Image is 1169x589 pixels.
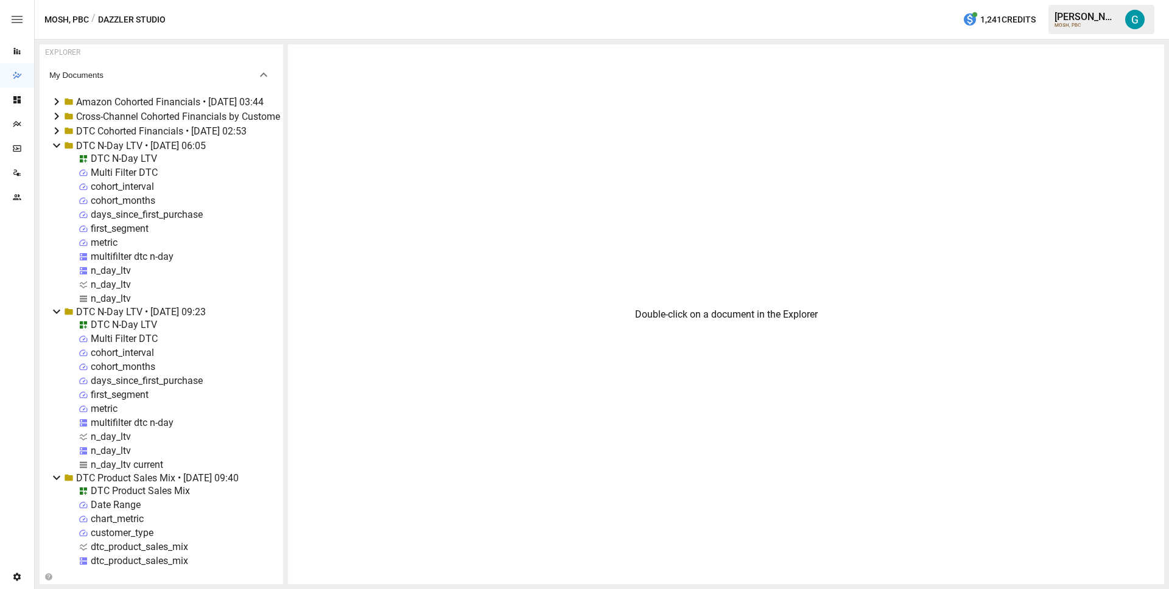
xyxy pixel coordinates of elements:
[91,319,157,330] div: DTC N-Day LTV
[91,555,188,566] div: dtc_product_sales_mix
[91,237,118,248] div: metric
[91,153,157,164] div: DTC N-Day LTV
[91,527,153,538] div: customer_type
[40,60,281,89] button: My Documents
[91,293,131,304] div: n_day_ltv
[76,111,346,122] div: Cross-Channel Cohorted Financials by Customer • [DATE] 02:40
[91,223,149,234] div: first_segment
[1055,11,1118,23] div: [PERSON_NAME]
[76,125,247,137] div: DTC Cohorted Financials • [DATE] 02:53
[91,569,188,580] div: dtc_product_sales_mix
[91,361,155,372] div: cohort_months
[91,181,154,192] div: cohort_interval
[91,347,154,358] div: cohort_interval
[91,541,188,552] div: dtc_product_sales_mix
[76,306,206,318] div: DTC N-Day LTV • [DATE] 09:23
[42,573,55,581] button: Collapse Folders
[91,333,158,344] div: Multi Filter DTC
[91,195,155,206] div: cohort_months
[91,417,174,428] div: multifilter dtc n-day
[91,265,131,276] div: n_day_ltv
[91,279,131,290] div: n_day_ltv
[635,308,818,320] div: Double-click on a document in the Explorer
[980,12,1036,27] span: 1,241 Credits
[1118,2,1152,37] button: Gavin Acres
[91,389,149,400] div: first_segment
[91,12,96,27] div: /
[76,140,206,152] div: DTC N-Day LTV • [DATE] 06:05
[49,71,256,80] span: My Documents
[91,499,141,511] div: Date Range
[91,209,203,220] div: days_since_first_purchase
[44,12,89,27] button: MOSH, PBC
[1055,23,1118,28] div: MOSH, PBC
[91,403,118,414] div: metric
[91,251,174,262] div: multifilter dtc n-day
[91,513,144,525] div: chart_metric
[76,472,239,484] div: DTC Product Sales Mix • [DATE] 09:40
[958,9,1041,31] button: 1,241Credits
[45,48,80,57] div: EXPLORER
[1125,10,1145,29] img: Gavin Acres
[91,459,163,470] div: n_day_ltv current
[91,167,158,178] div: Multi Filter DTC
[76,96,264,108] div: Amazon Cohorted Financials • [DATE] 03:44
[91,375,203,386] div: days_since_first_purchase
[91,445,131,456] div: n_day_ltv
[91,485,190,497] div: DTC Product Sales Mix
[91,431,131,442] div: n_day_ltv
